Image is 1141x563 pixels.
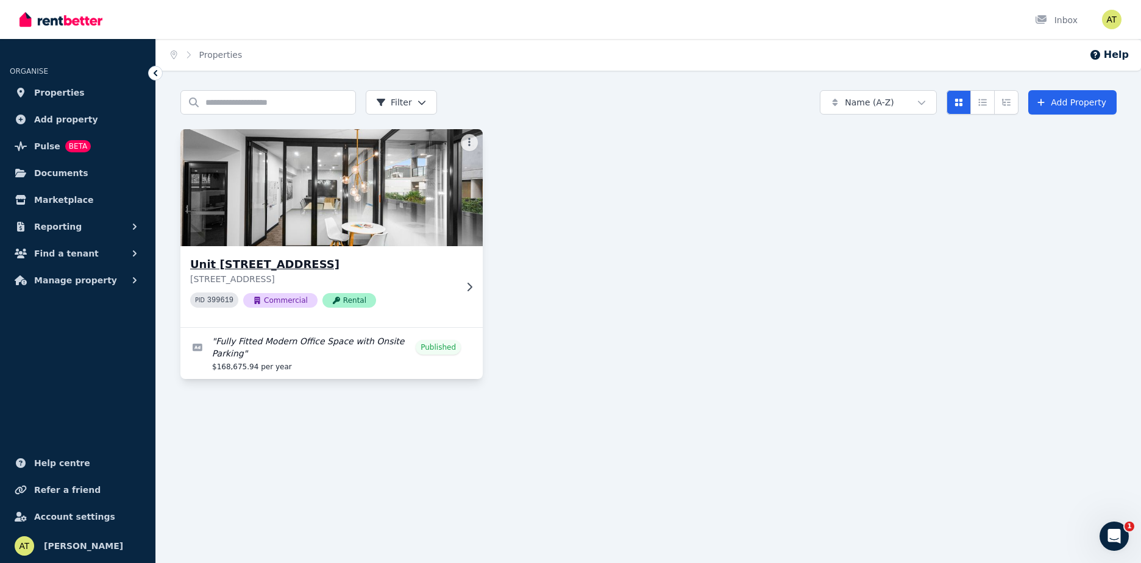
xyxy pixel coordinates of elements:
[180,129,483,327] a: Unit 101a/27 Lonsdale St, BraddonUnit [STREET_ADDRESS][STREET_ADDRESS]PID 399619CommercialRental
[44,539,123,553] span: [PERSON_NAME]
[34,193,93,207] span: Marketplace
[156,39,257,71] nav: Breadcrumb
[34,139,60,154] span: Pulse
[1035,14,1078,26] div: Inbox
[461,134,478,151] button: More options
[820,90,937,115] button: Name (A-Z)
[34,456,90,470] span: Help centre
[15,536,34,556] img: Arlia Tillock
[10,161,146,185] a: Documents
[994,90,1018,115] button: Expanded list view
[1102,10,1121,29] img: Arlia Tillock
[10,451,146,475] a: Help centre
[322,293,376,308] span: Rental
[10,214,146,239] button: Reporting
[65,140,91,152] span: BETA
[10,107,146,132] a: Add property
[10,241,146,266] button: Find a tenant
[34,219,82,234] span: Reporting
[190,256,456,273] h3: Unit [STREET_ADDRESS]
[376,96,412,108] span: Filter
[1125,522,1134,531] span: 1
[366,90,437,115] button: Filter
[34,166,88,180] span: Documents
[10,188,146,212] a: Marketplace
[947,90,1018,115] div: View options
[173,126,491,249] img: Unit 101a/27 Lonsdale St, Braddon
[34,112,98,127] span: Add property
[34,509,115,524] span: Account settings
[243,293,318,308] span: Commercial
[10,67,48,76] span: ORGANISE
[1028,90,1117,115] a: Add Property
[34,85,85,100] span: Properties
[207,296,233,305] code: 399619
[845,96,894,108] span: Name (A-Z)
[20,10,102,29] img: RentBetter
[10,505,146,529] a: Account settings
[10,268,146,292] button: Manage property
[947,90,971,115] button: Card view
[34,273,117,288] span: Manage property
[199,50,243,60] a: Properties
[10,80,146,105] a: Properties
[1089,48,1129,62] button: Help
[10,478,146,502] a: Refer a friend
[34,483,101,497] span: Refer a friend
[34,246,99,261] span: Find a tenant
[195,297,205,303] small: PID
[190,273,456,285] p: [STREET_ADDRESS]
[970,90,995,115] button: Compact list view
[1100,522,1129,551] iframe: Intercom live chat
[180,328,483,379] a: Edit listing: Fully Fitted Modern Office Space with Onsite Parking
[10,134,146,158] a: PulseBETA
